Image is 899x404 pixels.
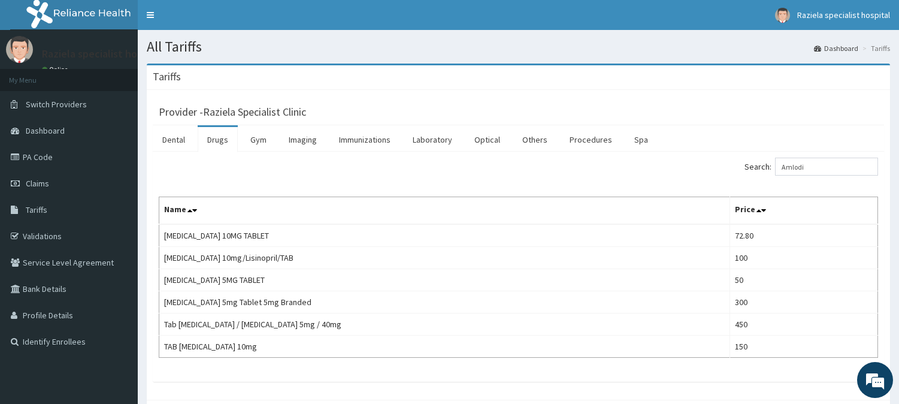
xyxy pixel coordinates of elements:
[730,247,878,269] td: 100
[465,127,510,152] a: Optical
[153,71,181,82] h3: Tariffs
[329,127,400,152] a: Immunizations
[814,43,858,53] a: Dashboard
[560,127,622,152] a: Procedures
[153,127,195,152] a: Dental
[730,336,878,358] td: 150
[403,127,462,152] a: Laboratory
[513,127,557,152] a: Others
[730,224,878,247] td: 72.80
[159,224,730,247] td: [MEDICAL_DATA] 10MG TABLET
[730,313,878,336] td: 450
[42,49,164,59] p: Raziela specialist hospital
[279,127,326,152] a: Imaging
[730,197,878,225] th: Price
[198,127,238,152] a: Drugs
[859,43,890,53] li: Tariffs
[730,291,878,313] td: 300
[775,158,878,176] input: Search:
[159,107,306,117] h3: Provider - Raziela Specialist Clinic
[241,127,276,152] a: Gym
[159,291,730,313] td: [MEDICAL_DATA] 5mg Tablet 5mg Branded
[26,125,65,136] span: Dashboard
[744,158,878,176] label: Search:
[625,127,658,152] a: Spa
[159,269,730,291] td: [MEDICAL_DATA] 5MG TABLET
[797,10,890,20] span: Raziela specialist hospital
[159,197,730,225] th: Name
[159,313,730,336] td: Tab [MEDICAL_DATA] / [MEDICAL_DATA] 5mg / 40mg
[6,36,33,63] img: User Image
[775,8,790,23] img: User Image
[730,269,878,291] td: 50
[159,336,730,358] td: TAB [MEDICAL_DATA] 10mg
[42,65,71,74] a: Online
[26,99,87,110] span: Switch Providers
[26,178,49,189] span: Claims
[26,204,47,215] span: Tariffs
[159,247,730,269] td: [MEDICAL_DATA] 10mg/Lisinopril/TAB
[147,39,890,55] h1: All Tariffs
